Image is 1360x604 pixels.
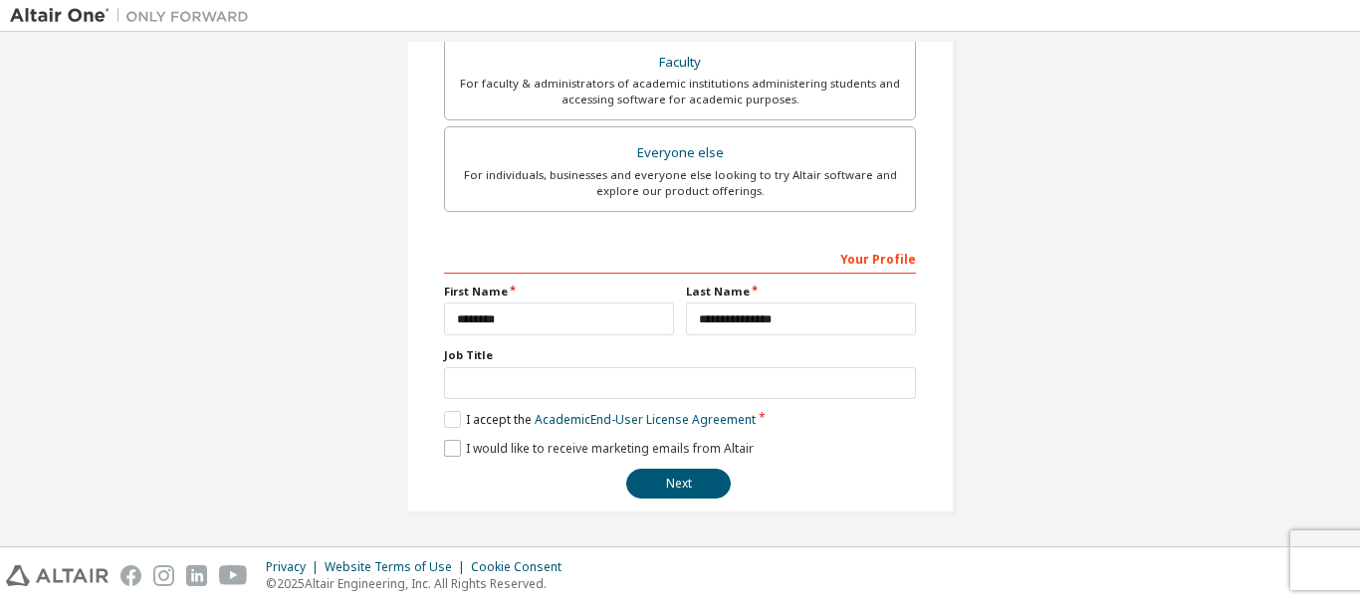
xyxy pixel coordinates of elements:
[120,565,141,586] img: facebook.svg
[219,565,248,586] img: youtube.svg
[186,565,207,586] img: linkedin.svg
[444,411,756,428] label: I accept the
[457,49,903,77] div: Faculty
[686,284,916,300] label: Last Name
[444,284,674,300] label: First Name
[535,411,756,428] a: Academic End-User License Agreement
[626,469,731,499] button: Next
[266,575,573,592] p: © 2025 Altair Engineering, Inc. All Rights Reserved.
[457,139,903,167] div: Everyone else
[6,565,109,586] img: altair_logo.svg
[457,76,903,107] div: For faculty & administrators of academic institutions administering students and accessing softwa...
[444,242,916,274] div: Your Profile
[266,559,325,575] div: Privacy
[471,559,573,575] div: Cookie Consent
[153,565,174,586] img: instagram.svg
[325,559,471,575] div: Website Terms of Use
[10,6,259,26] img: Altair One
[457,167,903,199] div: For individuals, businesses and everyone else looking to try Altair software and explore our prod...
[444,347,916,363] label: Job Title
[444,440,754,457] label: I would like to receive marketing emails from Altair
